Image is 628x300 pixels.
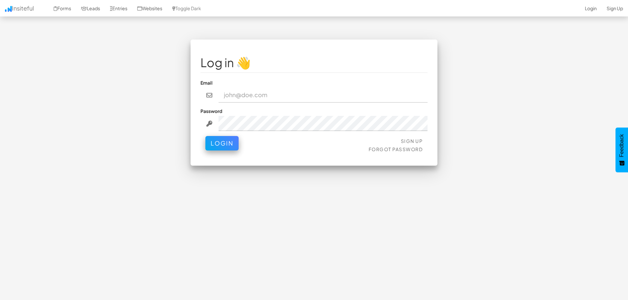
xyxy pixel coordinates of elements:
[219,88,428,103] input: john@doe.com
[200,56,428,69] h1: Log in 👋
[619,134,625,157] span: Feedback
[401,138,423,144] a: Sign Up
[200,108,222,114] label: Password
[615,127,628,172] button: Feedback - Show survey
[200,79,213,86] label: Email
[205,136,239,150] button: Login
[5,6,12,12] img: icon.png
[369,146,423,152] a: Forgot Password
